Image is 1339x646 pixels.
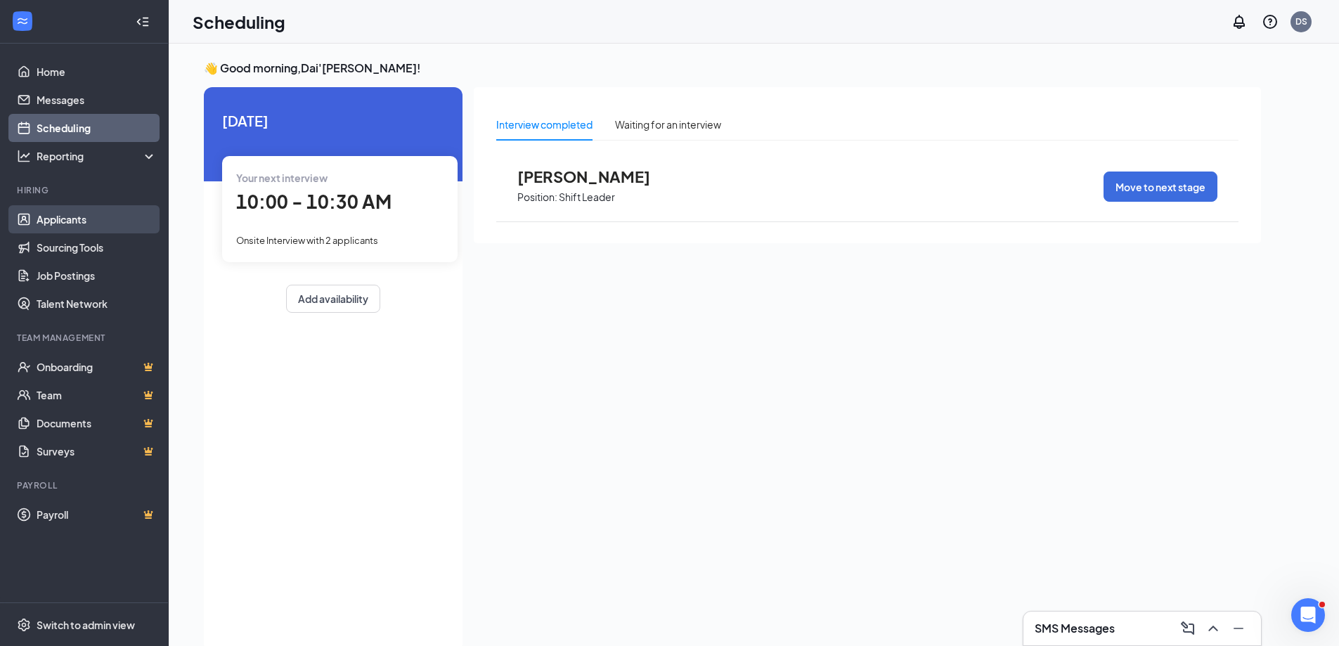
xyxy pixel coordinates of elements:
svg: ComposeMessage [1179,620,1196,637]
svg: QuestionInfo [1262,13,1279,30]
p: Shift Leader [559,190,615,204]
span: [DATE] [222,110,444,131]
svg: Minimize [1230,620,1247,637]
a: DocumentsCrown [37,409,157,437]
a: PayrollCrown [37,500,157,529]
a: SurveysCrown [37,437,157,465]
div: Switch to admin view [37,618,135,632]
a: Applicants [37,205,157,233]
svg: WorkstreamLogo [15,14,30,28]
a: Home [37,58,157,86]
div: Hiring [17,184,154,196]
span: Your next interview [236,172,328,184]
a: Job Postings [37,261,157,290]
div: Team Management [17,332,154,344]
a: Scheduling [37,114,157,142]
svg: ChevronUp [1205,620,1222,637]
span: Onsite Interview with 2 applicants [236,235,378,246]
div: Payroll [17,479,154,491]
button: Add availability [286,285,380,313]
svg: Notifications [1231,13,1248,30]
a: TeamCrown [37,381,157,409]
button: ChevronUp [1202,617,1224,640]
p: Position: [517,190,557,204]
span: [PERSON_NAME] [517,167,672,186]
a: Messages [37,86,157,114]
a: OnboardingCrown [37,353,157,381]
div: Reporting [37,149,157,163]
h3: 👋 Good morning, Dai'[PERSON_NAME] ! [204,60,1261,76]
div: Waiting for an interview [615,117,721,132]
a: Talent Network [37,290,157,318]
h1: Scheduling [193,10,285,34]
svg: Settings [17,618,31,632]
div: Interview completed [496,117,593,132]
div: DS [1295,15,1307,27]
button: Move to next stage [1104,172,1217,202]
iframe: Intercom live chat [1291,598,1325,632]
button: ComposeMessage [1177,617,1199,640]
svg: Analysis [17,149,31,163]
button: Minimize [1227,617,1250,640]
h3: SMS Messages [1035,621,1115,636]
svg: Collapse [136,15,150,29]
a: Sourcing Tools [37,233,157,261]
span: 10:00 - 10:30 AM [236,190,392,213]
